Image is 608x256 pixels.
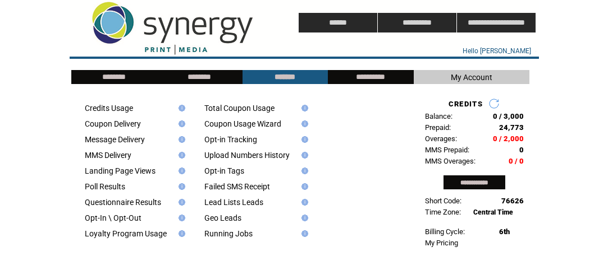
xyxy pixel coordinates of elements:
img: help.gif [298,199,308,206]
a: Opt-In \ Opt-Out [85,213,141,222]
a: Poll Results [85,182,125,191]
a: Lead Lists Leads [204,198,263,207]
a: MMS Delivery [85,151,131,160]
a: Questionnaire Results [85,198,161,207]
a: Total Coupon Usage [204,104,275,113]
span: Balance: [425,112,452,120]
img: help.gif [175,152,185,159]
span: 24,773 [499,123,524,132]
img: help.gif [298,152,308,159]
a: Geo Leads [204,213,241,222]
a: Landing Page Views [85,166,156,175]
span: Billing Cycle: [425,227,465,236]
img: help.gif [298,105,308,111]
img: help.gif [298,215,308,221]
span: 0 / 2,000 [493,134,524,143]
a: Upload Numbers History [204,151,290,160]
img: help.gif [175,183,185,190]
span: Central Time [473,208,513,216]
a: Failed SMS Receipt [204,182,270,191]
a: Coupon Delivery [85,119,141,128]
img: help.gif [175,199,185,206]
img: help.gif [175,105,185,111]
span: MMS Prepaid: [425,146,469,154]
a: Credits Usage [85,104,133,113]
a: Coupon Usage Wizard [204,119,281,128]
span: 0 / 3,000 [493,112,524,120]
span: Overages: [425,134,457,143]
span: 6th [499,227,510,236]
img: help.gif [175,120,185,127]
a: Running Jobs [204,229,253,238]
img: help.gif [298,167,308,174]
a: Message Delivery [85,135,145,144]
span: Hello [PERSON_NAME] [463,47,531,55]
img: help.gif [298,120,308,127]
a: My Pricing [425,239,458,247]
span: 0 [519,146,524,154]
img: help.gif [175,230,185,237]
a: Opt-in Tags [204,166,244,175]
img: help.gif [175,136,185,143]
img: help.gif [175,167,185,174]
span: 0 / 0 [509,157,524,165]
span: Short Code: [425,197,461,205]
img: help.gif [298,230,308,237]
span: CREDITS [449,100,483,108]
span: MMS Overages: [425,157,476,165]
span: Prepaid: [425,123,451,132]
img: help.gif [175,215,185,221]
img: help.gif [298,136,308,143]
a: Loyalty Program Usage [85,229,167,238]
img: help.gif [298,183,308,190]
span: My Account [451,73,492,82]
a: Opt-in Tracking [204,135,257,144]
span: 76626 [501,197,524,205]
span: Time Zone: [425,208,461,216]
